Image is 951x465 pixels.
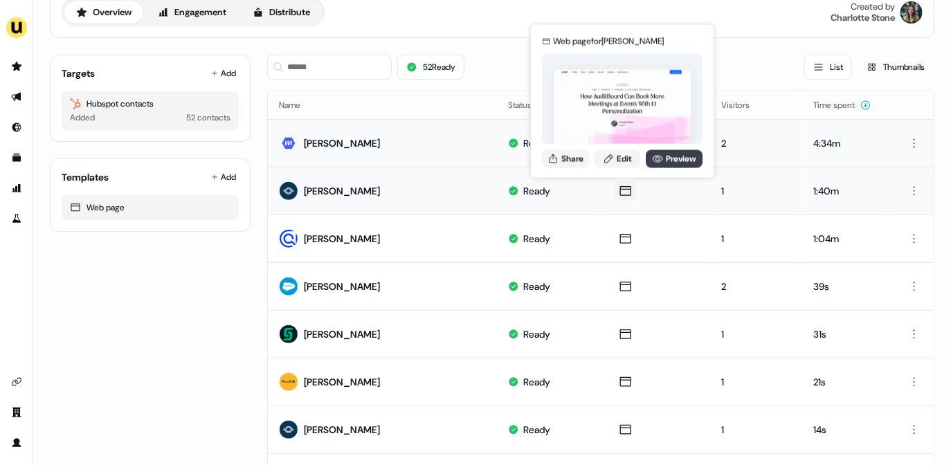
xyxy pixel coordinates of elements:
[208,167,239,187] button: Add
[397,55,464,80] button: 52Ready
[304,375,380,389] div: [PERSON_NAME]
[146,1,238,24] button: Engagement
[62,66,95,80] div: Targets
[304,232,380,246] div: [PERSON_NAME]
[523,423,550,437] div: Ready
[542,149,589,167] button: Share
[722,423,791,437] div: 1
[64,1,143,24] button: Overview
[553,35,664,48] div: Web page for [PERSON_NAME]
[523,280,550,293] div: Ready
[722,280,791,293] div: 2
[208,64,239,83] button: Add
[722,184,791,198] div: 1
[6,147,28,169] a: Go to templates
[813,136,880,150] div: 4:34m
[279,93,317,118] button: Name
[813,375,880,389] div: 21s
[6,401,28,423] a: Go to team
[304,184,380,198] div: [PERSON_NAME]
[851,1,895,12] div: Created by
[722,327,791,341] div: 1
[523,184,550,198] div: Ready
[523,375,550,389] div: Ready
[595,149,640,167] a: Edit
[6,116,28,138] a: Go to Inbound
[304,423,380,437] div: [PERSON_NAME]
[722,232,791,246] div: 1
[554,69,691,145] img: asset preview
[70,111,95,125] div: Added
[6,371,28,393] a: Go to integrations
[6,177,28,199] a: Go to attribution
[6,86,28,108] a: Go to outbound experience
[813,423,880,437] div: 14s
[813,327,880,341] div: 31s
[646,149,703,167] a: Preview
[523,232,550,246] div: Ready
[70,97,230,111] div: Hubspot contacts
[6,432,28,454] a: Go to profile
[831,12,895,24] div: Charlotte Stone
[858,55,934,80] button: Thumbnails
[813,184,880,198] div: 1:40m
[6,208,28,230] a: Go to experiments
[523,136,550,150] div: Ready
[900,1,923,24] img: Charlotte
[813,232,880,246] div: 1:04m
[304,280,380,293] div: [PERSON_NAME]
[804,55,852,80] button: List
[186,111,230,125] div: 52 contacts
[70,201,230,215] div: Web page
[813,93,871,118] button: Time spent
[241,1,322,24] button: Distribute
[508,93,548,118] button: Status
[722,93,767,118] button: Visitors
[523,327,550,341] div: Ready
[722,136,791,150] div: 2
[813,280,880,293] div: 39s
[304,136,380,150] div: [PERSON_NAME]
[6,55,28,77] a: Go to prospects
[304,327,380,341] div: [PERSON_NAME]
[722,375,791,389] div: 1
[62,170,109,184] div: Templates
